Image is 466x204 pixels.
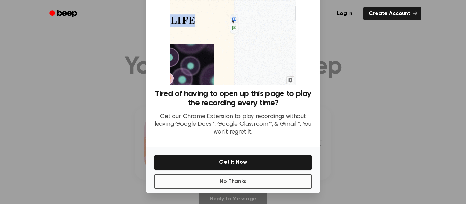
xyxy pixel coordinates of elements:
[45,7,83,20] a: Beep
[154,89,312,108] h3: Tired of having to open up this page to play the recording every time?
[330,6,359,21] a: Log in
[363,7,421,20] a: Create Account
[154,113,312,136] p: Get our Chrome Extension to play recordings without leaving Google Docs™, Google Classroom™, & Gm...
[154,155,312,170] button: Get It Now
[154,174,312,189] button: No Thanks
